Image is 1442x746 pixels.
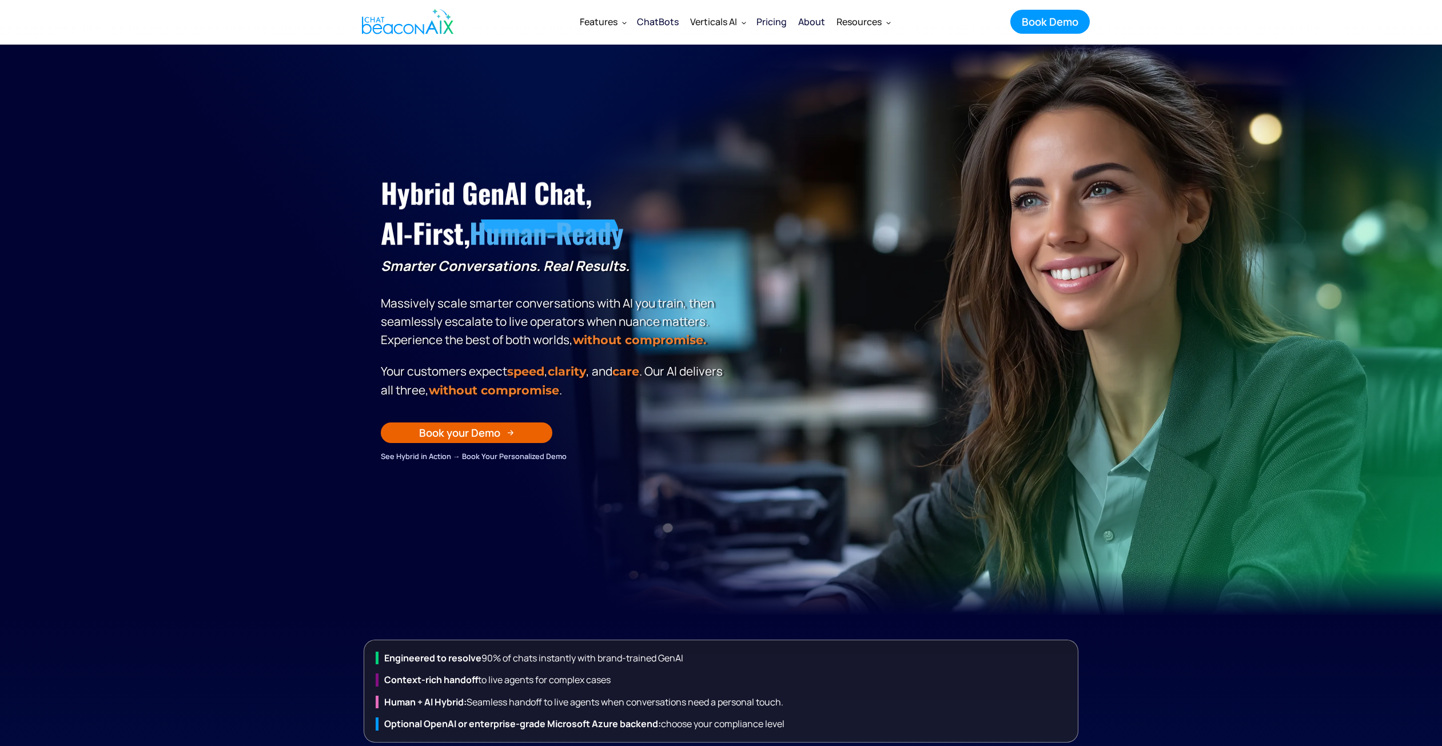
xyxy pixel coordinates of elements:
[622,20,627,25] img: Dropdown
[381,362,727,400] p: Your customers expect , , and . Our Al delivers all three, .
[792,7,831,37] a: About
[548,364,586,378] span: clarity
[376,673,1072,686] div: to live agents for complex cases
[381,257,727,349] p: Massively scale smarter conversations with AI you train, then seamlessly escalate to live operato...
[637,14,679,30] div: ChatBots
[742,20,746,25] img: Dropdown
[384,673,478,686] strong: Context-rich handoff
[469,213,623,253] span: Human-Ready
[798,14,825,30] div: About
[580,14,618,30] div: Features
[429,383,559,397] span: without compromise
[1010,10,1090,34] a: Book Demo
[384,696,467,708] strong: Human + Al Hybrid:
[507,364,544,378] strong: speed
[352,2,460,42] a: home
[381,173,727,253] h1: Hybrid GenAI Chat, AI-First,
[381,422,552,443] a: Book your Demo
[612,364,639,378] span: care
[690,14,737,30] div: Verticals AI
[751,7,792,37] a: Pricing
[376,696,1072,708] div: Seamless handoff to live agents when conversations need a personal touch.
[384,652,481,664] strong: Engineered to resolve
[376,717,1072,730] div: choose your compliance level
[574,8,631,35] div: Features
[631,7,684,37] a: ChatBots
[381,450,727,462] div: See Hybrid in Action → Book Your Personalized Demo
[886,20,891,25] img: Dropdown
[836,14,882,30] div: Resources
[684,8,751,35] div: Verticals AI
[376,652,1072,664] div: 90% of chats instantly with brand-trained GenAI
[756,14,787,30] div: Pricing
[419,425,500,440] div: Book your Demo
[507,429,514,436] img: Arrow
[831,8,895,35] div: Resources
[1022,14,1078,29] div: Book Demo
[573,333,706,347] strong: without compromise.
[384,717,661,730] strong: Optional OpenAI or enterprise-grade Microsoft Azure backend:
[381,256,630,275] strong: Smarter Conversations. Real Results.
